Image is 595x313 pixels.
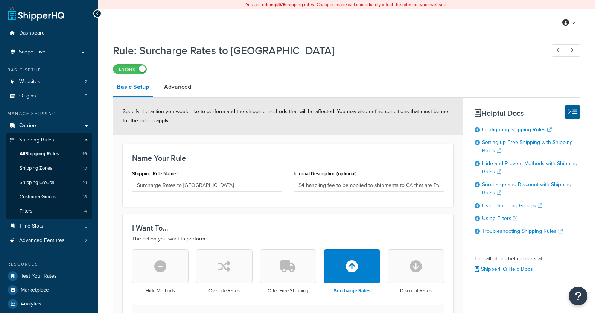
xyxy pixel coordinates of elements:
a: Shipping Groups16 [6,176,92,190]
a: Basic Setup [113,78,153,97]
span: Test Your Rates [21,273,57,280]
h3: Hide Methods [146,288,175,293]
a: Marketplace [6,283,92,297]
li: Origins [6,89,92,103]
a: Websites2 [6,75,92,89]
span: 18 [83,194,87,200]
h3: Name Your Rule [132,154,444,162]
span: 2 [85,237,87,244]
button: Hide Help Docs [565,105,580,119]
h3: Discount Rates [400,288,432,293]
span: 2 [85,79,87,85]
li: Shipping Zones [6,161,92,175]
a: Troubleshooting Shipping Rules [482,227,563,235]
a: Next Record [566,44,580,57]
a: Using Filters [482,214,517,222]
a: ShipperHQ Help Docs [475,265,533,273]
li: Shipping Rules [6,133,92,219]
a: Filters4 [6,204,92,218]
li: Shipping Groups [6,176,92,190]
h3: Surcharge Rates [334,288,370,293]
h3: I Want To... [132,224,444,232]
a: Hide and Prevent Methods with Shipping Rules [482,160,577,176]
span: All Shipping Rules [20,151,59,157]
li: Filters [6,204,92,218]
span: Scope: Live [19,49,46,55]
a: Previous Record [552,44,566,57]
li: Advanced Features [6,234,92,248]
span: 19 [82,151,87,157]
span: Websites [19,79,40,85]
a: Surcharge and Discount with Shipping Rules [482,181,571,197]
a: AllShipping Rules19 [6,147,92,161]
a: Advanced [160,78,195,96]
a: Configuring Shipping Rules [482,126,552,134]
li: Customer Groups [6,190,92,204]
label: Shipping Rule Name [132,171,178,177]
a: Time Slots0 [6,219,92,233]
div: Basic Setup [6,67,92,73]
a: Shipping Rules [6,133,92,147]
button: Open Resource Center [569,287,587,305]
h3: Override Rates [208,288,240,293]
span: Time Slots [19,223,43,229]
div: Manage Shipping [6,111,92,117]
span: Analytics [21,301,41,307]
div: Find all of our helpful docs at: [475,248,580,275]
h3: Helpful Docs [475,109,580,117]
li: Time Slots [6,219,92,233]
span: 13 [83,165,87,172]
span: Filters [20,208,32,214]
li: Websites [6,75,92,89]
span: Advanced Features [19,237,65,244]
p: The action you want to perform. [132,234,444,243]
a: Shipping Zones13 [6,161,92,175]
span: 16 [83,179,87,186]
span: Marketplace [21,287,49,293]
span: Shipping Groups [20,179,54,186]
a: Using Shipping Groups [482,202,542,210]
span: Origins [19,93,36,99]
h3: Offer Free Shipping [268,288,308,293]
a: Setting up Free Shipping with Shipping Rules [482,138,573,155]
span: Carriers [19,123,38,129]
a: Carriers [6,119,92,133]
a: Dashboard [6,26,92,40]
a: Analytics [6,297,92,311]
h1: Rule: Surcharge Rates to [GEOGRAPHIC_DATA] [113,43,538,58]
span: Shipping Rules [19,137,54,143]
span: 0 [85,223,87,229]
span: Customer Groups [20,194,56,200]
span: Shipping Zones [20,165,52,172]
a: Customer Groups18 [6,190,92,204]
span: Dashboard [19,30,45,36]
span: 4 [84,208,87,214]
div: Resources [6,261,92,267]
label: Internal Description (optional) [294,171,357,176]
a: Advanced Features2 [6,234,92,248]
span: Specify the action you would like to perform and the shipping methods that will be affected. You ... [123,108,450,125]
label: Enabled [113,65,146,74]
span: 5 [85,93,87,99]
a: Test Your Rates [6,269,92,283]
a: Origins5 [6,89,92,103]
b: LIVE [276,1,285,8]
